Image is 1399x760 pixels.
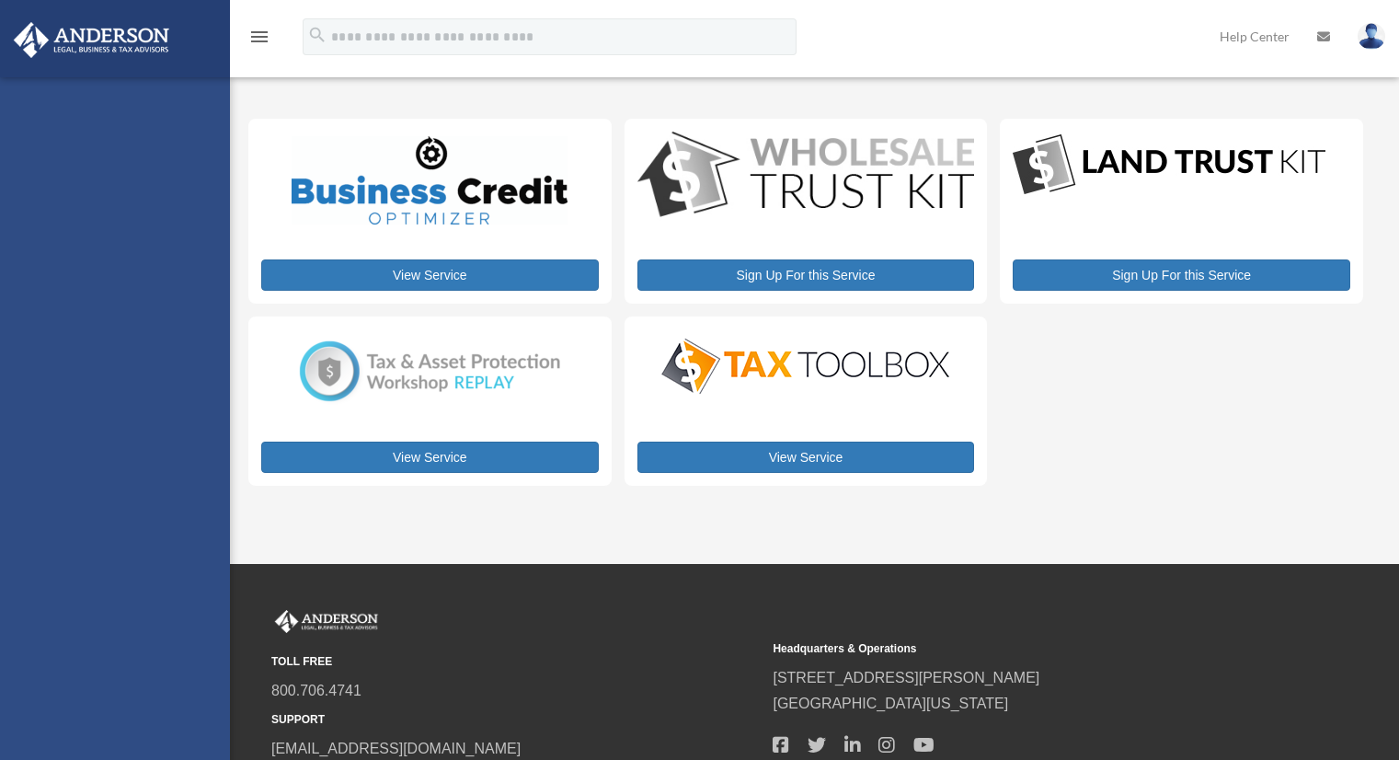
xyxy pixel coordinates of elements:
i: menu [248,26,270,48]
i: search [307,25,327,45]
img: WS-Trust-Kit-lgo-1.jpg [637,132,975,221]
a: View Service [261,442,599,473]
a: View Service [261,259,599,291]
a: Sign Up For this Service [637,259,975,291]
a: [GEOGRAPHIC_DATA][US_STATE] [773,696,1008,711]
a: [EMAIL_ADDRESS][DOMAIN_NAME] [271,741,521,756]
img: User Pic [1358,23,1385,50]
a: Sign Up For this Service [1013,259,1350,291]
small: TOLL FREE [271,652,760,672]
a: 800.706.4741 [271,683,361,698]
small: SUPPORT [271,710,760,730]
img: Anderson Advisors Platinum Portal [271,610,382,634]
a: View Service [637,442,975,473]
a: [STREET_ADDRESS][PERSON_NAME] [773,670,1039,685]
img: Anderson Advisors Platinum Portal [8,22,175,58]
a: menu [248,32,270,48]
img: LandTrust_lgo-1.jpg [1013,132,1325,199]
small: Headquarters & Operations [773,639,1261,659]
